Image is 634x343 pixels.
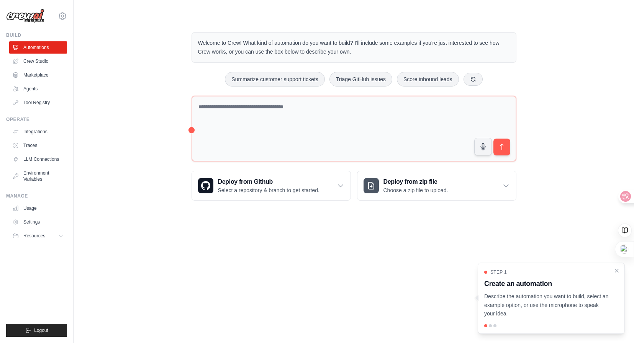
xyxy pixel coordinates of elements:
button: Score inbound leads [397,72,459,87]
p: Select a repository & branch to get started. [218,186,319,194]
p: Welcome to Crew! What kind of automation do you want to build? I'll include some examples if you'... [198,39,510,56]
span: Logout [34,327,48,333]
h3: Deploy from Github [218,177,319,186]
p: Choose a zip file to upload. [383,186,448,194]
button: Resources [9,230,67,242]
h3: Create an automation [484,278,609,289]
a: Tool Registry [9,96,67,109]
a: Traces [9,139,67,152]
span: Resources [23,233,45,239]
a: LLM Connections [9,153,67,165]
span: Step 1 [490,269,507,275]
img: Logo [6,9,44,23]
button: Triage GitHub issues [329,72,392,87]
div: Operate [6,116,67,122]
a: Marketplace [9,69,67,81]
a: Usage [9,202,67,214]
a: Integrations [9,126,67,138]
div: Manage [6,193,67,199]
p: Describe the automation you want to build, select an example option, or use the microphone to spe... [484,292,609,318]
a: Environment Variables [9,167,67,185]
div: Build [6,32,67,38]
button: Logout [6,324,67,337]
button: Close walkthrough [614,268,620,274]
a: Agents [9,83,67,95]
a: Automations [9,41,67,54]
a: Crew Studio [9,55,67,67]
a: Settings [9,216,67,228]
h3: Deploy from zip file [383,177,448,186]
button: Summarize customer support tickets [225,72,324,87]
